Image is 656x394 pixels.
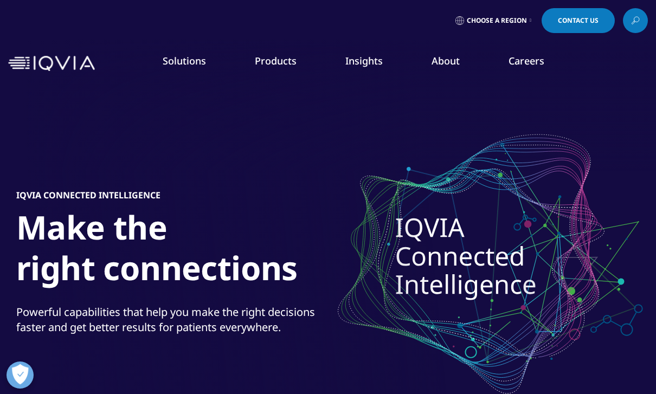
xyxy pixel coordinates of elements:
a: Products [255,54,297,67]
span: Contact Us [558,17,599,24]
a: Solutions [163,54,206,67]
h1: Make the right connections [16,207,423,295]
a: About [432,54,460,67]
p: Powerful capabilities that help you make the right decisions faster and get better results for pa... [16,305,333,341]
button: Abrir preferencias [7,361,34,389]
a: Insights [345,54,383,67]
nav: Primary [99,38,648,89]
h5: IQVIA Connected Intelligence [16,190,160,201]
a: Contact Us [542,8,615,33]
a: Careers [509,54,544,67]
span: Choose a Region [467,16,527,25]
img: IQVIA Healthcare Information Technology and Pharma Clinical Research Company [8,56,95,72]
